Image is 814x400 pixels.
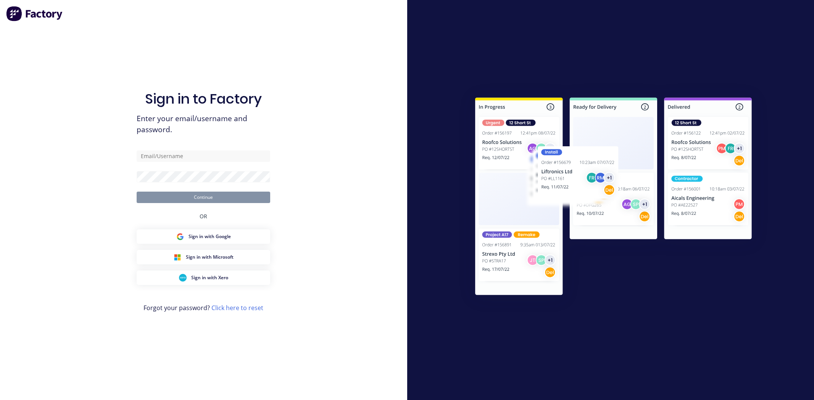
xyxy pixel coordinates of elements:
h1: Sign in to Factory [145,91,262,107]
span: Sign in with Xero [191,274,228,281]
span: Sign in with Microsoft [186,254,234,261]
button: Continue [137,192,270,203]
span: Forgot your password? [143,303,263,312]
input: Email/Username [137,150,270,162]
span: Enter your email/username and password. [137,113,270,135]
span: Sign in with Google [189,233,231,240]
a: Click here to reset [211,304,263,312]
img: Sign in [458,82,769,313]
button: Microsoft Sign inSign in with Microsoft [137,250,270,264]
img: Factory [6,6,63,21]
img: Google Sign in [176,233,184,240]
button: Google Sign inSign in with Google [137,229,270,244]
img: Xero Sign in [179,274,187,282]
div: OR [200,203,207,229]
img: Microsoft Sign in [174,253,181,261]
button: Xero Sign inSign in with Xero [137,270,270,285]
